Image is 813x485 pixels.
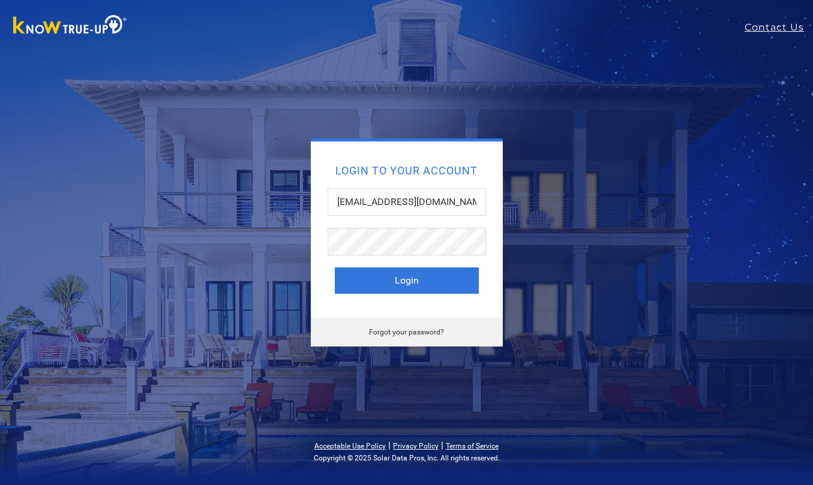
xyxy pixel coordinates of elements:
[328,188,486,216] input: Email
[441,439,443,451] span: |
[745,20,813,35] a: Contact Us
[388,439,391,451] span: |
[393,442,439,450] a: Privacy Policy
[335,267,479,294] button: Login
[369,328,444,336] a: Forgot your password?
[314,442,386,450] a: Acceptable Use Policy
[335,165,479,176] h2: Login to your account
[446,442,499,450] a: Terms of Service
[7,13,133,40] img: Know True-Up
